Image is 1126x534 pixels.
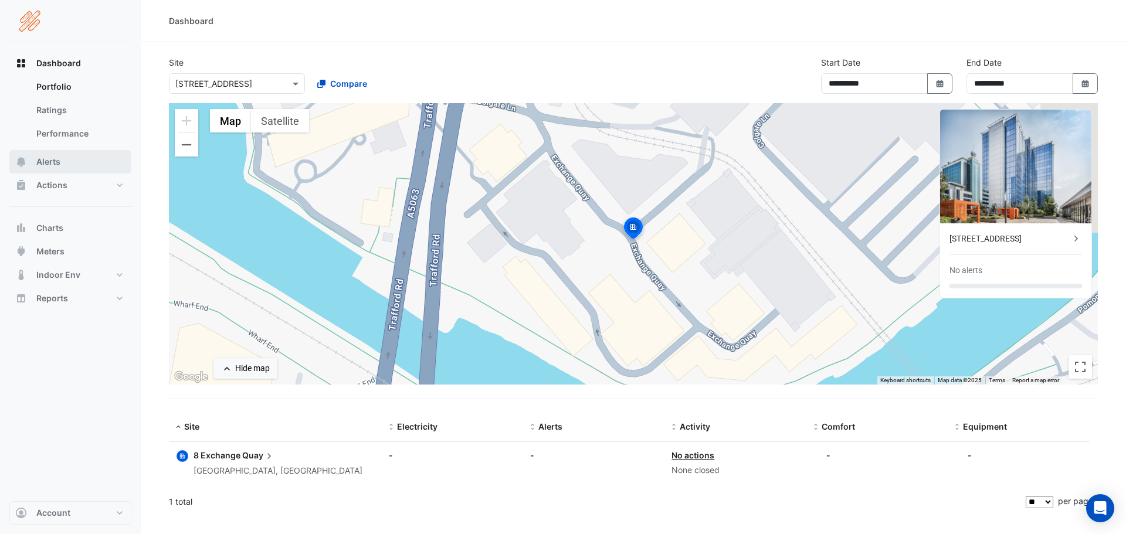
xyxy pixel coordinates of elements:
[27,98,131,122] a: Ratings
[949,233,1070,245] div: [STREET_ADDRESS]
[175,133,198,157] button: Zoom out
[172,369,211,385] img: Google
[210,109,251,132] button: Show street map
[15,156,27,168] app-icon: Alerts
[15,292,27,304] app-icon: Reports
[194,464,362,478] div: [GEOGRAPHIC_DATA], [GEOGRAPHIC_DATA]
[9,216,131,240] button: Charts
[36,292,68,304] span: Reports
[671,464,799,477] div: None closed
[821,56,860,69] label: Start Date
[826,449,830,461] div: -
[169,15,213,27] div: Dashboard
[15,222,27,234] app-icon: Charts
[671,450,714,460] a: No actions
[213,358,277,379] button: Hide map
[36,156,60,168] span: Alerts
[169,56,184,69] label: Site
[9,75,131,150] div: Dashboard
[389,449,516,461] div: -
[935,79,945,89] fa-icon: Select Date
[15,246,27,257] app-icon: Meters
[9,174,131,197] button: Actions
[15,57,27,69] app-icon: Dashboard
[940,110,1091,223] img: 8 Exchange Quay
[966,56,1002,69] label: End Date
[175,109,198,132] button: Zoom in
[1058,496,1093,506] span: per page
[968,449,972,461] div: -
[194,450,240,460] span: 8 Exchange
[36,507,70,519] span: Account
[184,421,199,431] span: Site
[620,216,646,244] img: site-pin-selected.svg
[169,487,1023,516] div: 1 total
[538,421,562,431] span: Alerts
[235,362,270,375] div: Hide map
[822,421,855,431] span: Comfort
[36,269,80,281] span: Indoor Env
[15,269,27,281] app-icon: Indoor Env
[14,9,67,33] img: Company Logo
[938,377,982,383] span: Map data ©2025
[1086,494,1114,522] div: Open Intercom Messenger
[1012,377,1059,383] a: Report a map error
[9,287,131,310] button: Reports
[949,264,982,277] div: No alerts
[989,377,1005,383] a: Terms (opens in new tab)
[36,179,67,191] span: Actions
[310,73,375,94] button: Compare
[1080,79,1091,89] fa-icon: Select Date
[397,421,437,431] span: Electricity
[27,75,131,98] a: Portfolio
[9,52,131,75] button: Dashboard
[36,246,65,257] span: Meters
[880,376,931,385] button: Keyboard shortcuts
[1069,355,1092,379] button: Toggle fullscreen view
[36,57,81,69] span: Dashboard
[963,421,1007,431] span: Equipment
[530,449,657,461] div: -
[680,421,710,431] span: Activity
[330,77,367,90] span: Compare
[9,263,131,287] button: Indoor Env
[15,179,27,191] app-icon: Actions
[9,150,131,174] button: Alerts
[242,449,275,462] span: Quay
[27,122,131,145] a: Performance
[9,240,131,263] button: Meters
[172,369,211,385] a: Open this area in Google Maps (opens a new window)
[36,222,63,234] span: Charts
[9,501,131,525] button: Account
[251,109,309,132] button: Show satellite imagery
